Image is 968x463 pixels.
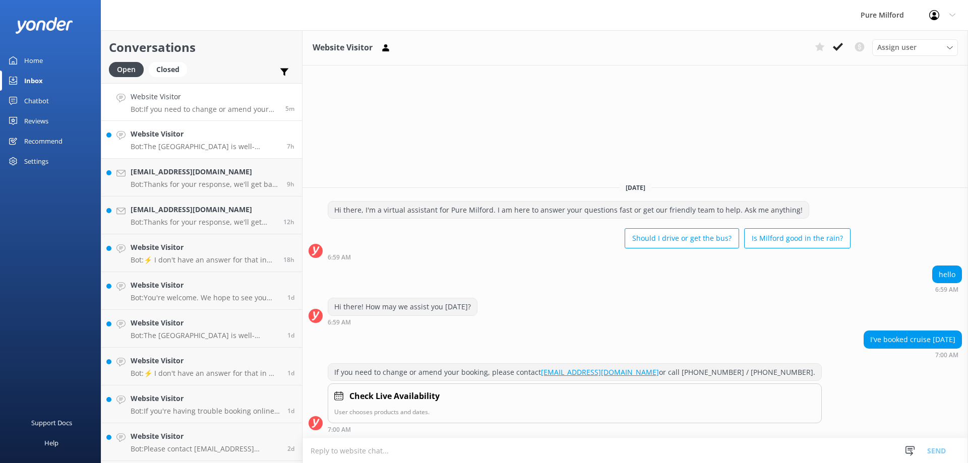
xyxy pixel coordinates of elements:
[131,128,279,140] h4: Website Visitor
[328,426,822,433] div: Sep 21 2025 07:00am (UTC +12:00) Pacific/Auckland
[101,121,302,159] a: Website VisitorBot:The [GEOGRAPHIC_DATA] is well-maintained but can have challenges. It is import...
[15,17,73,34] img: yonder-white-logo.png
[101,159,302,196] a: [EMAIL_ADDRESS][DOMAIN_NAME]Bot:Thanks for your response, we'll get back to you as soon as we can...
[131,393,280,404] h4: Website Visitor
[131,293,280,302] p: Bot: You're welcome. We hope to see you soon!
[328,319,351,325] strong: 6:59 AM
[349,390,440,403] h4: Check Live Availability
[744,228,851,248] button: Is Milford good in the rain?
[328,202,809,219] div: Hi there, I'm a virtual assistant for Pure Milford. I am here to answer your questions fast or ge...
[131,91,278,102] h4: Website Visitor
[285,104,294,113] span: Sep 21 2025 07:00am (UTC +12:00) Pacific/Auckland
[101,196,302,234] a: [EMAIL_ADDRESS][DOMAIN_NAME]Bot:Thanks for your response, we'll get back to you as soon as we can...
[101,272,302,310] a: Website VisitorBot:You're welcome. We hope to see you soon!1d
[101,385,302,423] a: Website VisitorBot:If you're having trouble booking online, please call [PHONE_NUMBER], email [EM...
[287,444,294,453] span: Sep 19 2025 05:41am (UTC +12:00) Pacific/Auckland
[131,431,280,442] h4: Website Visitor
[101,83,302,121] a: Website VisitorBot:If you need to change or amend your booking, please contact [EMAIL_ADDRESS][DO...
[24,50,43,71] div: Home
[131,180,279,189] p: Bot: Thanks for your response, we'll get back to you as soon as we can during opening hours.
[149,63,192,75] a: Closed
[131,444,280,453] p: Bot: Please contact [EMAIL_ADDRESS][DOMAIN_NAME] or call [PHONE_NUMBER] / [PHONE_NUMBER] to cance...
[109,38,294,57] h2: Conversations
[24,151,48,171] div: Settings
[131,317,280,328] h4: Website Visitor
[31,413,72,433] div: Support Docs
[24,111,48,131] div: Reviews
[109,63,149,75] a: Open
[24,71,43,91] div: Inbox
[101,310,302,348] a: Website VisitorBot:The [GEOGRAPHIC_DATA] is well-maintained but can have challenges. The coach to...
[149,62,187,77] div: Closed
[328,253,851,260] div: Sep 21 2025 06:59am (UTC +12:00) Pacific/Auckland
[131,142,279,151] p: Bot: The [GEOGRAPHIC_DATA] is well-maintained but can have challenges. It is important to leave e...
[101,234,302,272] a: Website VisitorBot:⚡ I don't have an answer for that in my knowledge base. Please try and rephras...
[864,331,961,348] div: I've booked cruise [DATE]
[131,331,280,340] p: Bot: The [GEOGRAPHIC_DATA] is well-maintained but can have challenges. The coach tour offers a co...
[131,105,278,114] p: Bot: If you need to change or amend your booking, please contact [EMAIL_ADDRESS][DOMAIN_NAME] or ...
[131,369,280,378] p: Bot: ⚡ I don't have an answer for that in my knowledge base. Please try and rephrase your questio...
[328,254,351,260] strong: 6:59 AM
[131,242,276,253] h4: Website Visitor
[328,318,477,325] div: Sep 21 2025 06:59am (UTC +12:00) Pacific/Auckland
[131,355,280,366] h4: Website Visitor
[877,42,917,53] span: Assign user
[101,423,302,461] a: Website VisitorBot:Please contact [EMAIL_ADDRESS][DOMAIN_NAME] or call [PHONE_NUMBER] / [PHONE_NU...
[328,427,351,433] strong: 7:00 AM
[131,204,276,215] h4: [EMAIL_ADDRESS][DOMAIN_NAME]
[334,407,815,417] p: User chooses products and dates.
[313,41,373,54] h3: Website Visitor
[287,142,294,151] span: Sep 20 2025 11:05pm (UTC +12:00) Pacific/Auckland
[101,348,302,385] a: Website VisitorBot:⚡ I don't have an answer for that in my knowledge base. Please try and rephras...
[131,218,276,227] p: Bot: Thanks for your response, we'll get back to you as soon as we can during opening hours.
[935,287,958,293] strong: 6:59 AM
[131,166,279,177] h4: [EMAIL_ADDRESS][DOMAIN_NAME]
[933,266,961,283] div: hello
[287,407,294,415] span: Sep 19 2025 09:44am (UTC +12:00) Pacific/Auckland
[935,352,958,358] strong: 7:00 AM
[283,218,294,226] span: Sep 20 2025 06:47pm (UTC +12:00) Pacific/Auckland
[287,293,294,302] span: Sep 19 2025 08:04pm (UTC +12:00) Pacific/Auckland
[287,331,294,340] span: Sep 19 2025 11:18am (UTC +12:00) Pacific/Auckland
[131,255,276,264] p: Bot: ⚡ I don't have an answer for that in my knowledge base. Please try and rephrase your questio...
[328,364,821,381] div: If you need to change or amend your booking, please contact or call [PHONE_NUMBER] / [PHONE_NUMBER].
[24,131,63,151] div: Recommend
[287,369,294,377] span: Sep 19 2025 10:37am (UTC +12:00) Pacific/Auckland
[109,62,144,77] div: Open
[287,180,294,188] span: Sep 20 2025 09:15pm (UTC +12:00) Pacific/Auckland
[131,407,280,416] p: Bot: If you're having trouble booking online, please call [PHONE_NUMBER], email [EMAIL_ADDRESS][D...
[872,39,958,55] div: Assign User
[44,433,58,453] div: Help
[328,298,477,315] div: Hi there! How may we assist you [DATE]?
[932,286,962,293] div: Sep 21 2025 06:59am (UTC +12:00) Pacific/Auckland
[131,280,280,291] h4: Website Visitor
[620,183,651,192] span: [DATE]
[283,255,294,264] span: Sep 20 2025 12:54pm (UTC +12:00) Pacific/Auckland
[625,228,739,248] button: Should I drive or get the bus?
[864,351,962,358] div: Sep 21 2025 07:00am (UTC +12:00) Pacific/Auckland
[541,367,659,377] a: [EMAIL_ADDRESS][DOMAIN_NAME]
[24,91,49,111] div: Chatbot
